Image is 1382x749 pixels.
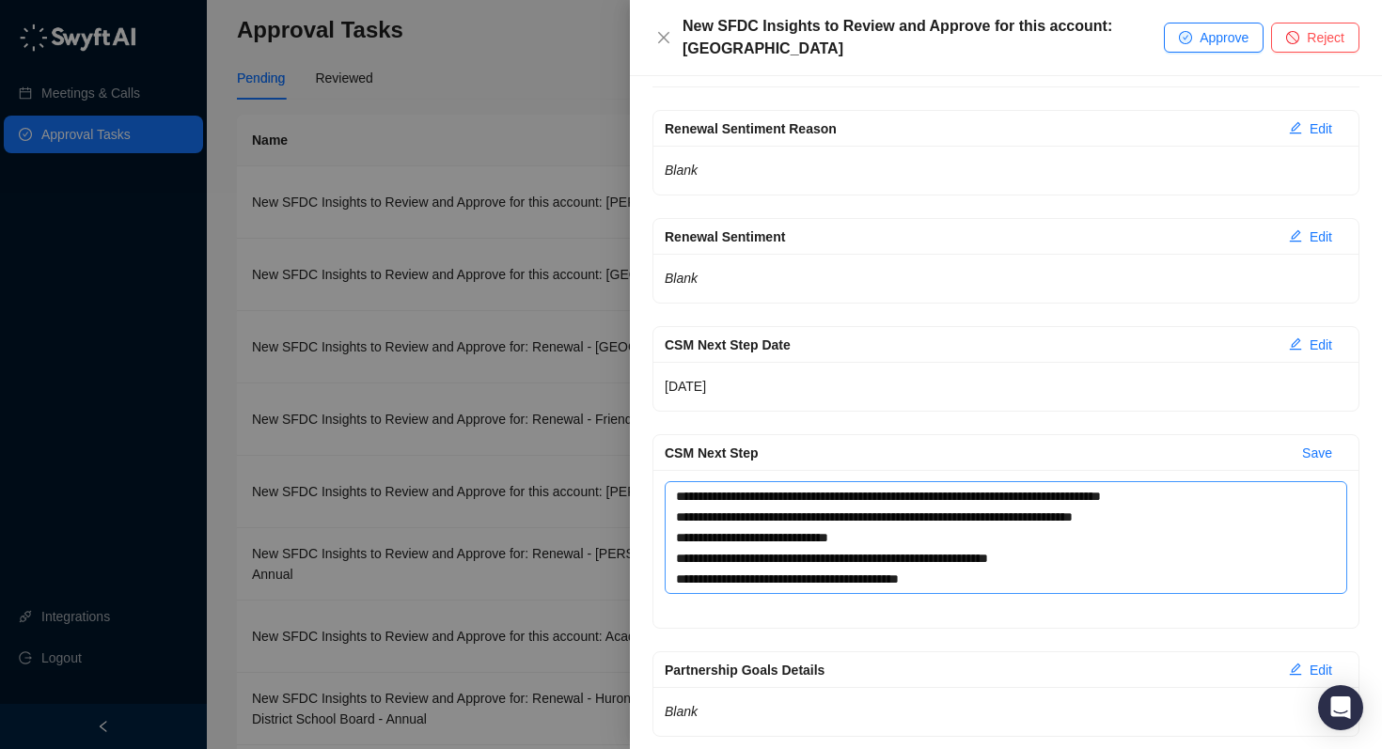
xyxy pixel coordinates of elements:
[1289,121,1302,134] span: edit
[1286,31,1299,44] span: stop
[665,335,1274,355] div: CSM Next Step Date
[665,660,1274,680] div: Partnership Goals Details
[665,271,698,286] em: Blank
[1274,222,1347,252] button: Edit
[665,443,1287,463] div: CSM Next Step
[665,163,698,178] em: Blank
[1310,335,1332,355] span: Edit
[665,226,1274,247] div: Renewal Sentiment
[1310,226,1332,247] span: Edit
[1274,114,1347,144] button: Edit
[1274,330,1347,360] button: Edit
[656,30,671,45] span: close
[1307,27,1344,48] span: Reject
[1289,229,1302,242] span: edit
[1302,443,1332,463] span: Save
[665,704,698,719] em: Blank
[1289,663,1302,676] span: edit
[683,15,1164,60] div: New SFDC Insights to Review and Approve for this account: [GEOGRAPHIC_DATA]
[1271,23,1359,53] button: Reject
[665,373,1347,399] p: [DATE]
[1179,31,1192,44] span: check-circle
[1289,337,1302,351] span: edit
[1287,438,1347,468] button: Save
[1318,685,1363,730] div: Open Intercom Messenger
[1310,118,1332,139] span: Edit
[1274,655,1347,685] button: Edit
[665,481,1347,594] textarea: CSM Next Step
[1164,23,1264,53] button: Approve
[665,118,1274,139] div: Renewal Sentiment Reason
[652,26,675,49] button: Close
[1310,660,1332,680] span: Edit
[1200,27,1249,48] span: Approve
